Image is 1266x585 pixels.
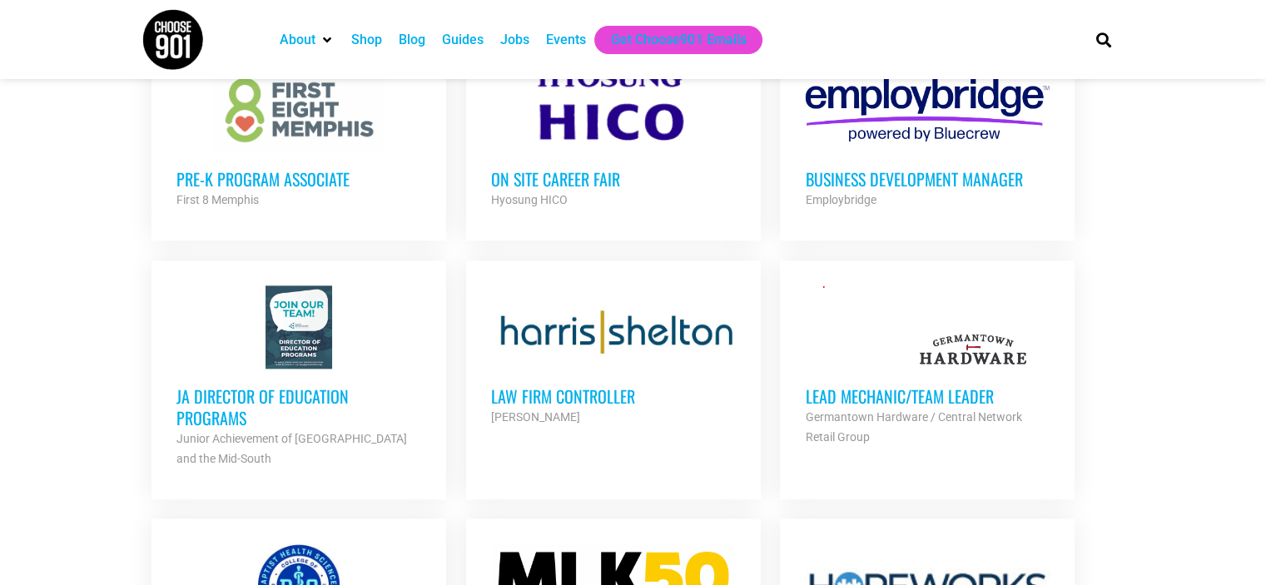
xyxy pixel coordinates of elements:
a: JA Director of Education Programs Junior Achievement of [GEOGRAPHIC_DATA] and the Mid-South [151,260,446,493]
a: About [280,30,315,50]
h3: Law Firm Controller [491,385,736,407]
a: Law Firm Controller [PERSON_NAME] [466,260,761,452]
h3: On Site Career Fair [491,168,736,190]
a: Blog [399,30,425,50]
a: Lead Mechanic/Team Leader Germantown Hardware / Central Network Retail Group [780,260,1075,472]
a: Business Development Manager Employbridge [780,43,1075,235]
strong: Junior Achievement of [GEOGRAPHIC_DATA] and the Mid-South [176,432,407,465]
a: Events [546,30,586,50]
h3: Lead Mechanic/Team Leader [805,385,1050,407]
a: Shop [351,30,382,50]
h3: Pre-K Program Associate [176,168,421,190]
a: Pre-K Program Associate First 8 Memphis [151,43,446,235]
h3: JA Director of Education Programs [176,385,421,429]
a: On Site Career Fair Hyosung HICO [466,43,761,235]
a: Get Choose901 Emails [611,30,746,50]
div: Search [1090,26,1117,53]
nav: Main nav [271,26,1067,54]
h3: Business Development Manager [805,168,1050,190]
strong: Germantown Hardware / Central Network Retail Group [805,410,1021,444]
a: Jobs [500,30,529,50]
strong: [PERSON_NAME] [491,410,580,424]
strong: Employbridge [805,193,876,206]
div: About [271,26,343,54]
a: Guides [442,30,484,50]
strong: First 8 Memphis [176,193,259,206]
strong: Hyosung HICO [491,193,568,206]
